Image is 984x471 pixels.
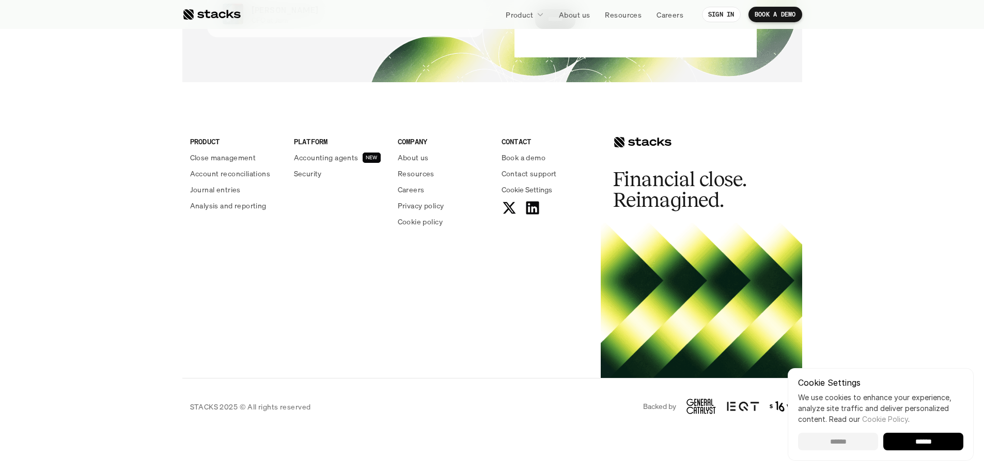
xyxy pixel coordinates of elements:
[190,401,311,412] p: STACKS 2025 © All rights reserved
[502,168,593,179] a: Contact support
[702,7,741,22] a: SIGN IN
[398,200,489,211] a: Privacy policy
[398,184,489,195] a: Careers
[643,402,676,411] p: Backed by
[502,152,593,163] a: Book a demo
[829,415,910,423] span: Read our .
[657,9,683,20] p: Careers
[190,168,282,179] a: Account reconciliations
[190,184,241,195] p: Journal entries
[190,152,282,163] a: Close management
[398,200,444,211] p: Privacy policy
[755,11,796,18] p: BOOK A DEMO
[613,169,768,210] h2: Financial close. Reimagined.
[294,152,358,163] p: Accounting agents
[294,136,385,147] p: PLATFORM
[599,5,648,24] a: Resources
[398,216,443,227] p: Cookie policy
[398,168,489,179] a: Resources
[294,168,322,179] p: Security
[748,7,802,22] a: BOOK A DEMO
[398,184,425,195] p: Careers
[398,168,434,179] p: Resources
[502,136,593,147] p: CONTACT
[398,152,429,163] p: About us
[798,378,963,387] p: Cookie Settings
[398,136,489,147] p: COMPANY
[553,5,596,24] a: About us
[605,9,642,20] p: Resources
[559,9,590,20] p: About us
[190,200,282,211] a: Analysis and reporting
[506,9,533,20] p: Product
[798,392,963,424] p: We use cookies to enhance your experience, analyze site traffic and deliver personalized content.
[862,415,908,423] a: Cookie Policy
[366,155,378,161] h2: NEW
[190,168,271,179] p: Account reconciliations
[502,168,557,179] p: Contact support
[502,152,546,163] p: Book a demo
[502,184,552,195] button: Cookie Trigger
[294,152,385,163] a: Accounting agentsNEW
[122,239,167,247] a: Privacy Policy
[190,200,267,211] p: Analysis and reporting
[502,184,552,195] span: Cookie Settings
[398,216,489,227] a: Cookie policy
[398,152,489,163] a: About us
[190,184,282,195] a: Journal entries
[190,152,256,163] p: Close management
[708,11,735,18] p: SIGN IN
[294,168,385,179] a: Security
[650,5,690,24] a: Careers
[190,136,282,147] p: PRODUCT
